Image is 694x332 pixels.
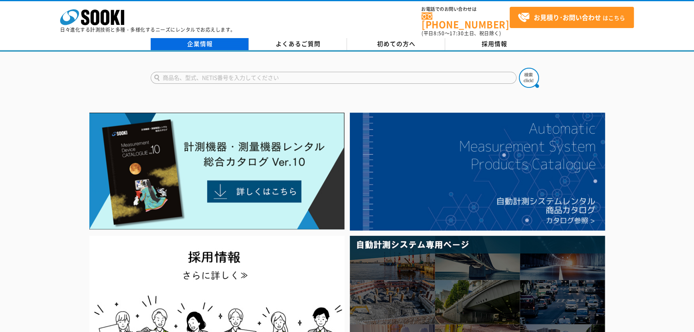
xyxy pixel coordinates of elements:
span: 初めての方へ [377,39,416,48]
p: 日々進化する計測技術と多種・多様化するニーズにレンタルでお応えします。 [60,27,236,32]
img: 自動計測システムカタログ [350,113,605,231]
a: 採用情報 [445,38,543,50]
strong: お見積り･お問い合わせ [534,12,601,22]
span: (平日 ～ 土日、祝日除く) [422,30,501,37]
img: Catalog Ver10 [89,113,345,230]
a: 初めての方へ [347,38,445,50]
a: よくあるご質問 [249,38,347,50]
a: [PHONE_NUMBER] [422,12,510,29]
a: お見積り･お問い合わせはこちら [510,7,634,28]
a: 企業情報 [151,38,249,50]
span: はこちら [518,12,625,24]
span: 17:30 [450,30,464,37]
span: お電話でのお問い合わせは [422,7,510,12]
input: 商品名、型式、NETIS番号を入力してください [151,72,516,84]
img: btn_search.png [519,68,539,88]
span: 8:50 [434,30,445,37]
